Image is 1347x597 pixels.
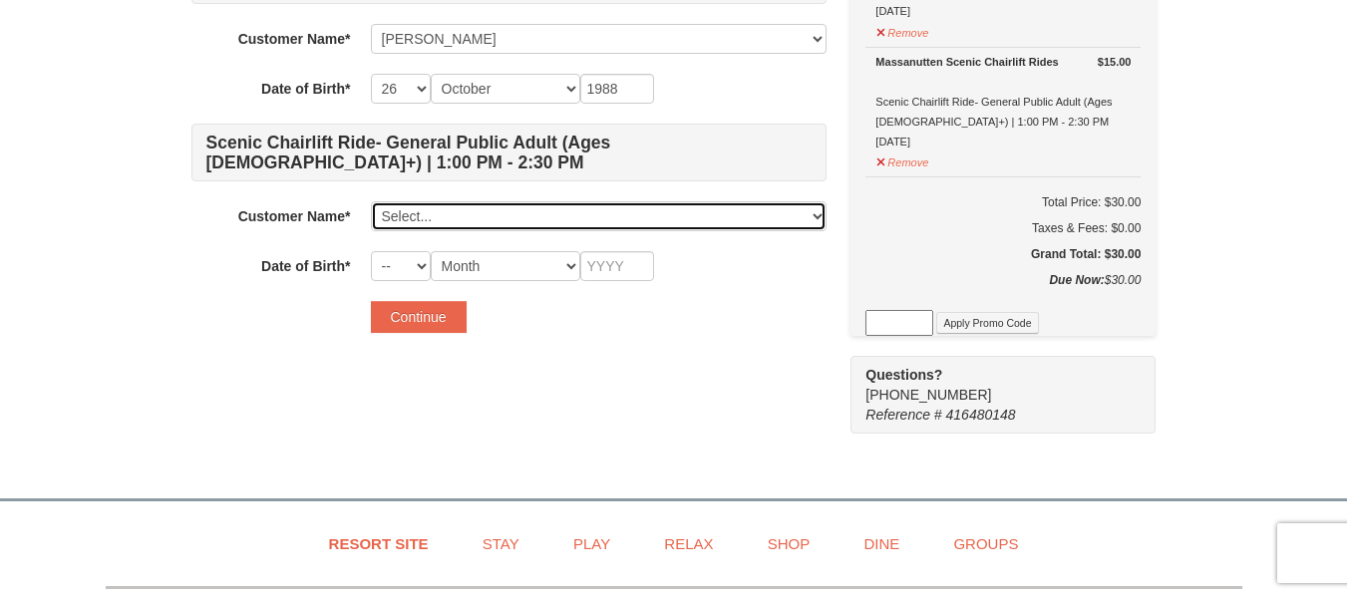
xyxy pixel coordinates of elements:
div: Massanutten Scenic Chairlift Rides [875,52,1131,72]
button: Continue [371,301,467,333]
button: Apply Promo Code [936,312,1038,334]
a: Stay [458,521,544,566]
a: Relax [639,521,738,566]
strong: Customer Name* [238,31,351,47]
strong: Date of Birth* [261,258,350,274]
input: YYYY [580,74,654,104]
button: Remove [875,148,929,172]
span: [PHONE_NUMBER] [865,365,1120,403]
strong: Customer Name* [238,208,351,224]
strong: $15.00 [1098,52,1132,72]
span: 416480148 [946,407,1016,423]
strong: Questions? [865,367,942,383]
h6: Total Price: $30.00 [865,192,1141,212]
a: Groups [928,521,1043,566]
div: $30.00 [865,270,1141,310]
div: Taxes & Fees: $0.00 [865,218,1141,238]
div: Scenic Chairlift Ride- General Public Adult (Ages [DEMOGRAPHIC_DATA]+) | 1:00 PM - 2:30 PM [DATE] [875,52,1131,151]
h5: Grand Total: $30.00 [865,244,1141,264]
strong: Date of Birth* [261,81,350,97]
a: Resort Site [304,521,454,566]
button: Remove [875,18,929,43]
a: Shop [743,521,836,566]
strong: Due Now: [1049,273,1104,287]
a: Play [548,521,635,566]
a: Dine [839,521,924,566]
input: YYYY [580,251,654,281]
h4: Scenic Chairlift Ride- General Public Adult (Ages [DEMOGRAPHIC_DATA]+) | 1:00 PM - 2:30 PM [191,124,827,181]
span: Reference # [865,407,941,423]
